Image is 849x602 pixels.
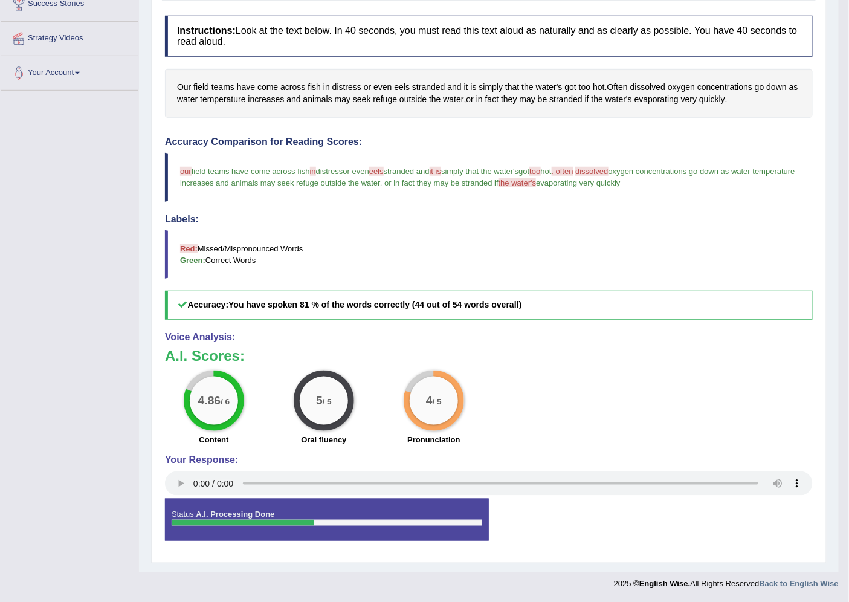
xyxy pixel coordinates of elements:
[520,93,535,106] span: Click to see word definition
[789,81,798,94] span: Click to see word definition
[177,81,191,94] span: Click to see word definition
[332,81,361,94] span: Click to see word definition
[499,178,536,187] span: the water's
[549,93,582,106] span: Click to see word definition
[501,93,517,106] span: Click to see word definition
[575,167,608,176] span: dissolved
[196,510,274,519] strong: A.I. Processing Done
[585,93,589,106] span: Click to see word definition
[323,81,330,94] span: Click to see word definition
[165,214,813,225] h4: Labels:
[536,81,563,94] span: Click to see word definition
[755,81,764,94] span: Click to see word definition
[180,256,205,265] b: Green:
[630,81,665,94] span: Click to see word definition
[200,93,245,106] span: Click to see word definition
[760,580,839,589] a: Back to English Wise
[308,81,321,94] span: Click to see word definition
[343,167,369,176] span: or even
[353,93,371,106] span: Click to see word definition
[165,348,245,364] b: A.I. Scores:
[399,93,427,106] span: Click to see word definition
[1,56,138,86] a: Your Account
[316,167,343,176] span: distress
[634,93,679,106] span: Click to see word definition
[193,81,209,94] span: Click to see word definition
[593,81,604,94] span: Click to see word definition
[412,81,445,94] span: Click to see word definition
[198,394,221,407] big: 4.86
[335,93,350,106] span: Click to see word definition
[384,167,430,176] span: stranded and
[280,81,305,94] span: Click to see word definition
[211,81,234,94] span: Click to see word definition
[614,572,839,590] div: 2025 © All Rights Reserved
[699,93,725,106] span: Click to see word definition
[407,434,460,445] label: Pronunciation
[248,93,285,106] span: Click to see word definition
[464,81,468,94] span: Click to see word definition
[323,397,332,406] small: / 5
[536,178,620,187] span: evaporating very quickly
[433,397,442,406] small: / 5
[395,81,410,94] span: Click to see word definition
[165,332,813,343] h4: Voice Analysis:
[505,81,519,94] span: Click to see word definition
[192,167,310,176] span: field teams have come across fish
[681,93,697,106] span: Click to see word definition
[165,455,813,465] h4: Your Response:
[538,93,547,106] span: Click to see word definition
[476,93,483,106] span: Click to see word definition
[639,580,690,589] strong: English Wise.
[221,397,230,406] small: / 6
[165,16,813,56] h4: Look at the text below. In 40 seconds, you must read this text aloud as naturally and as clearly ...
[552,167,573,176] span: . often
[668,81,695,94] span: Click to see word definition
[485,93,499,106] span: Click to see word definition
[165,137,813,147] h4: Accuracy Comparison for Reading Scores:
[286,93,300,106] span: Click to see word definition
[767,81,787,94] span: Click to see word definition
[165,291,813,319] h5: Accuracy:
[479,81,503,94] span: Click to see word definition
[518,167,529,176] span: got
[471,81,477,94] span: Click to see word definition
[444,93,464,106] span: Click to see word definition
[165,230,813,279] blockquote: Missed/Mispronounced Words Correct Words
[364,81,371,94] span: Click to see word definition
[237,81,255,94] span: Click to see word definition
[592,93,603,106] span: Click to see word definition
[303,93,332,106] span: Click to see word definition
[257,81,278,94] span: Click to see word definition
[177,25,236,36] b: Instructions:
[430,167,442,176] span: it is
[697,81,752,94] span: Click to see word definition
[579,81,590,94] span: Click to see word definition
[380,178,383,187] span: ,
[441,167,518,176] span: simply that the water's
[529,167,540,176] span: too
[180,244,198,253] b: Red:
[565,81,576,94] span: Click to see word definition
[316,394,323,407] big: 5
[228,300,521,309] b: You have spoken 81 % of the words correctly (44 out of 54 words overall)
[607,81,628,94] span: Click to see word definition
[466,93,474,106] span: Click to see word definition
[426,394,433,407] big: 4
[301,434,346,445] label: Oral fluency
[369,167,384,176] span: eels
[384,178,499,187] span: or in fact they may be stranded if
[541,167,552,176] span: hot
[605,93,632,106] span: Click to see word definition
[373,93,398,106] span: Click to see word definition
[429,93,441,106] span: Click to see word definition
[373,81,392,94] span: Click to see word definition
[521,81,533,94] span: Click to see word definition
[177,93,198,106] span: Click to see word definition
[199,434,228,445] label: Content
[180,167,192,176] span: our
[165,69,813,118] div: . , .
[447,81,461,94] span: Click to see word definition
[310,167,316,176] span: in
